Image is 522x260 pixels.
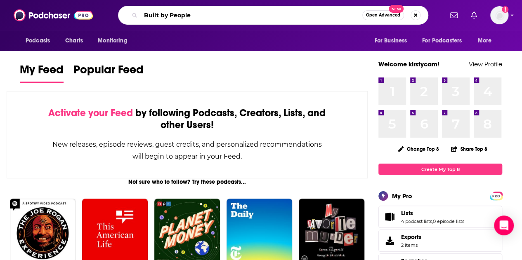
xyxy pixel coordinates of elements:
[401,218,432,224] a: 4 podcast lists
[73,63,144,83] a: Popular Feed
[401,233,421,241] span: Exports
[60,33,88,49] a: Charts
[378,164,502,175] a: Create My Top 8
[490,6,508,24] span: Logged in as kirstycam
[366,13,400,17] span: Open Advanced
[20,63,64,82] span: My Feed
[494,215,514,235] div: Open Intercom Messenger
[362,10,404,20] button: Open AdvancedNew
[490,6,508,24] button: Show profile menu
[422,35,462,47] span: For Podcasters
[374,35,407,47] span: For Business
[118,6,428,25] div: Search podcasts, credits, & more...
[381,235,398,246] span: Exports
[20,33,61,49] button: open menu
[447,8,461,22] a: Show notifications dropdown
[393,144,444,154] button: Change Top 8
[401,242,421,248] span: 2 items
[392,192,412,200] div: My Pro
[48,138,326,162] div: New releases, episode reviews, guest credits, and personalized recommendations will begin to appe...
[401,209,413,217] span: Lists
[73,63,144,82] span: Popular Feed
[20,63,64,83] a: My Feed
[417,33,474,49] button: open menu
[472,33,502,49] button: open menu
[389,5,404,13] span: New
[381,211,398,223] a: Lists
[98,35,127,47] span: Monitoring
[478,35,492,47] span: More
[92,33,138,49] button: open menu
[141,9,362,22] input: Search podcasts, credits, & more...
[7,178,368,185] div: Not sure who to follow? Try these podcasts...
[433,218,464,224] a: 0 episode lists
[378,230,502,252] a: Exports
[491,192,501,199] a: PRO
[48,107,326,131] div: by following Podcasts, Creators, Lists, and other Users!
[65,35,83,47] span: Charts
[401,209,464,217] a: Lists
[468,8,480,22] a: Show notifications dropdown
[490,6,508,24] img: User Profile
[432,218,433,224] span: ,
[502,6,508,13] svg: Add a profile image
[368,33,417,49] button: open menu
[48,107,133,119] span: Activate your Feed
[26,35,50,47] span: Podcasts
[14,7,93,23] img: Podchaser - Follow, Share and Rate Podcasts
[378,60,439,68] a: Welcome kirstycam!
[378,206,502,228] span: Lists
[451,141,488,157] button: Share Top 8
[469,60,502,68] a: View Profile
